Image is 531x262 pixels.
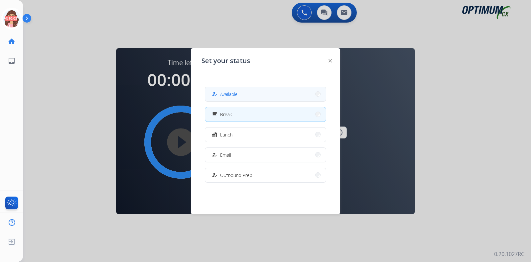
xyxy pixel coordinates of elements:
mat-icon: fastfood [212,132,217,137]
mat-icon: how_to_reg [212,152,217,158]
span: Available [220,91,238,98]
mat-icon: how_to_reg [212,91,217,97]
mat-icon: free_breakfast [212,112,217,117]
span: Outbound Prep [220,172,252,179]
button: Available [205,87,326,101]
span: Set your status [201,56,250,65]
span: Break [220,111,232,118]
p: 0.20.1027RC [494,250,524,258]
span: Lunch [220,131,233,138]
button: Outbound Prep [205,168,326,182]
mat-icon: how_to_reg [212,172,217,178]
button: Lunch [205,128,326,142]
button: Email [205,148,326,162]
mat-icon: home [8,38,16,45]
span: Email [220,151,231,158]
button: Break [205,107,326,122]
img: close-button [329,59,332,62]
mat-icon: inbox [8,57,16,65]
